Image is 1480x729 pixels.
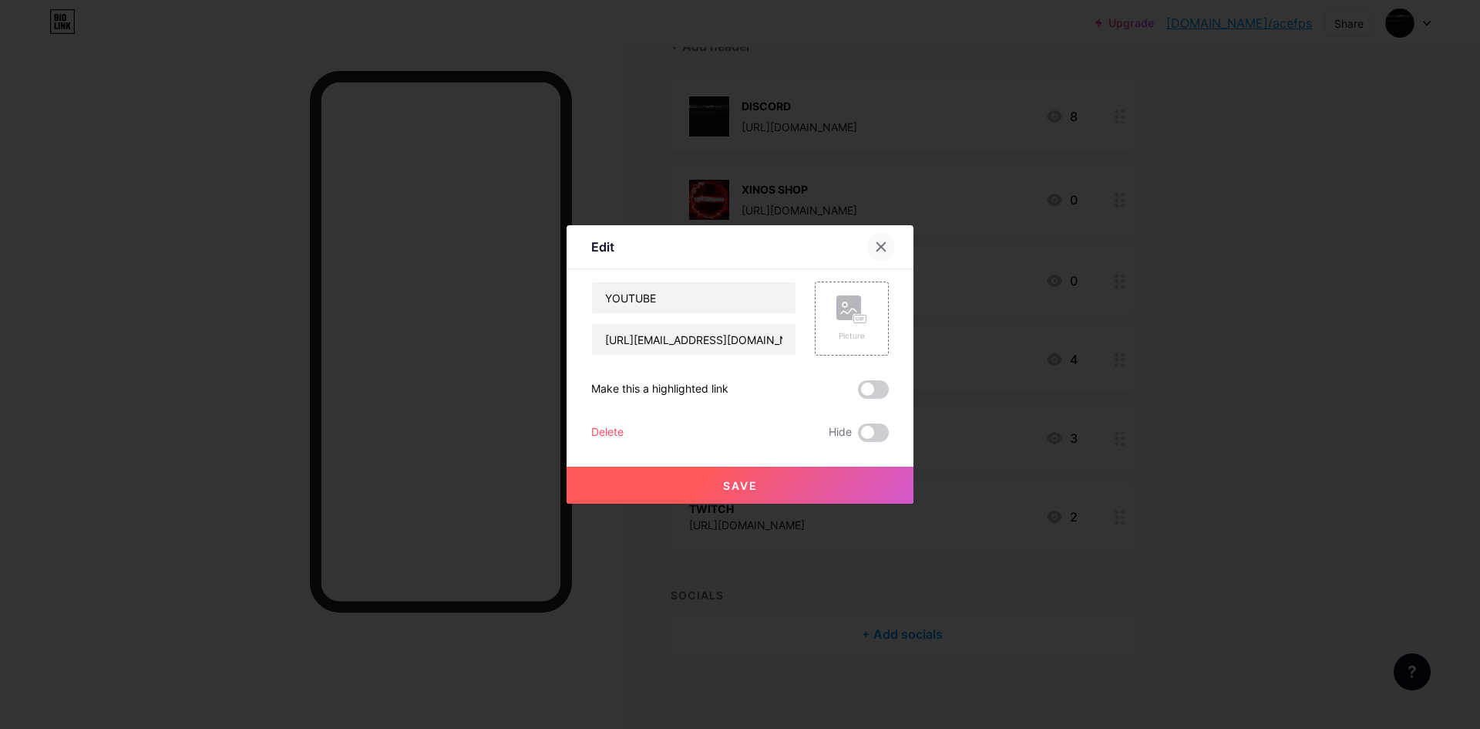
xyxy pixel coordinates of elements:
div: Edit [591,238,614,256]
input: Title [592,282,795,313]
input: URL [592,324,795,355]
div: Make this a highlighted link [591,380,728,399]
div: Delete [591,424,624,442]
span: Hide [829,424,852,442]
div: Picture [836,330,867,342]
span: Save [723,479,758,492]
button: Save [567,467,913,504]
